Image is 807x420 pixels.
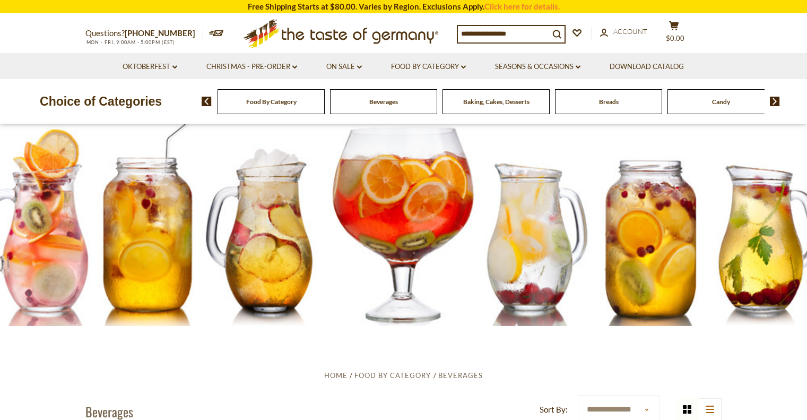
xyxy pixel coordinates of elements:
[599,98,619,106] a: Breads
[613,27,647,36] span: Account
[484,2,560,11] a: Click here for details.
[369,98,398,106] a: Beverages
[463,98,530,106] a: Baking, Cakes, Desserts
[354,371,431,380] a: Food By Category
[125,28,195,38] a: [PHONE_NUMBER]
[666,34,684,42] span: $0.00
[246,98,297,106] a: Food By Category
[438,371,483,380] a: Beverages
[540,403,568,416] label: Sort By:
[658,21,690,47] button: $0.00
[85,27,203,40] p: Questions?
[202,97,212,106] img: previous arrow
[326,61,362,73] a: On Sale
[85,39,176,45] span: MON - FRI, 9:00AM - 5:00PM (EST)
[391,61,466,73] a: Food By Category
[123,61,177,73] a: Oktoberfest
[770,97,780,106] img: next arrow
[610,61,684,73] a: Download Catalog
[324,371,348,380] a: Home
[712,98,730,106] a: Candy
[206,61,297,73] a: Christmas - PRE-ORDER
[85,404,133,419] h1: Beverages
[600,26,647,38] a: Account
[495,61,580,73] a: Seasons & Occasions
